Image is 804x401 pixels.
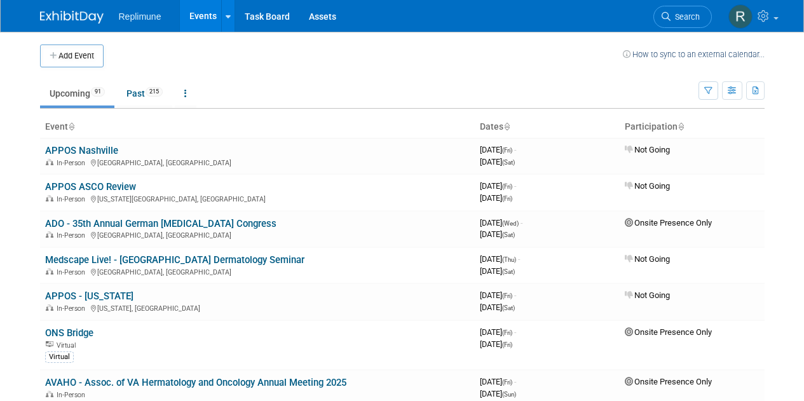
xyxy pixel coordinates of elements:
[480,193,512,203] span: [DATE]
[480,389,516,398] span: [DATE]
[45,218,276,229] a: ADO - 35th Annual German [MEDICAL_DATA] Congress
[46,391,53,397] img: In-Person Event
[480,254,520,264] span: [DATE]
[45,266,470,276] div: [GEOGRAPHIC_DATA], [GEOGRAPHIC_DATA]
[45,181,136,193] a: APPOS ASCO Review
[502,304,515,311] span: (Sat)
[480,266,515,276] span: [DATE]
[57,268,89,276] span: In-Person
[57,231,89,240] span: In-Person
[502,391,516,398] span: (Sun)
[502,195,512,202] span: (Fri)
[46,231,53,238] img: In-Person Event
[40,44,104,67] button: Add Event
[45,302,470,313] div: [US_STATE], [GEOGRAPHIC_DATA]
[45,327,93,339] a: ONS Bridge
[117,81,172,105] a: Past215
[40,11,104,24] img: ExhibitDay
[480,339,512,349] span: [DATE]
[625,377,712,386] span: Onsite Presence Only
[502,268,515,275] span: (Sat)
[40,116,475,138] th: Event
[46,159,53,165] img: In-Person Event
[620,116,765,138] th: Participation
[503,121,510,132] a: Sort by Start Date
[502,292,512,299] span: (Fri)
[91,87,105,97] span: 91
[46,304,53,311] img: In-Person Event
[57,341,79,350] span: Virtual
[623,50,765,59] a: How to sync to an external calendar...
[502,329,512,336] span: (Fri)
[480,229,515,239] span: [DATE]
[678,121,684,132] a: Sort by Participation Type
[45,229,470,240] div: [GEOGRAPHIC_DATA], [GEOGRAPHIC_DATA]
[480,181,516,191] span: [DATE]
[46,341,53,348] img: Virtual Event
[475,116,620,138] th: Dates
[502,220,519,227] span: (Wed)
[728,4,753,29] img: Rosalind Malhotra
[480,327,516,337] span: [DATE]
[480,290,516,300] span: [DATE]
[502,147,512,154] span: (Fri)
[514,327,516,337] span: -
[57,159,89,167] span: In-Person
[502,379,512,386] span: (Fri)
[502,231,515,238] span: (Sat)
[480,377,516,386] span: [DATE]
[40,81,114,105] a: Upcoming91
[625,254,670,264] span: Not Going
[57,195,89,203] span: In-Person
[625,181,670,191] span: Not Going
[514,290,516,300] span: -
[146,87,163,97] span: 215
[514,377,516,386] span: -
[45,157,470,167] div: [GEOGRAPHIC_DATA], [GEOGRAPHIC_DATA]
[480,218,522,228] span: [DATE]
[625,327,712,337] span: Onsite Presence Only
[45,254,304,266] a: Medscape Live! - [GEOGRAPHIC_DATA] Dermatology Seminar
[68,121,74,132] a: Sort by Event Name
[625,290,670,300] span: Not Going
[480,302,515,312] span: [DATE]
[480,145,516,154] span: [DATE]
[45,193,470,203] div: [US_STATE][GEOGRAPHIC_DATA], [GEOGRAPHIC_DATA]
[57,391,89,399] span: In-Person
[653,6,712,28] a: Search
[514,145,516,154] span: -
[625,145,670,154] span: Not Going
[45,377,346,388] a: AVAHO - Assoc. of VA Hermatology and Oncology Annual Meeting 2025
[518,254,520,264] span: -
[625,218,712,228] span: Onsite Presence Only
[514,181,516,191] span: -
[119,11,161,22] span: Replimune
[46,268,53,275] img: In-Person Event
[502,183,512,190] span: (Fri)
[45,145,118,156] a: APPOS Nashville
[46,195,53,201] img: In-Person Event
[480,157,515,167] span: [DATE]
[521,218,522,228] span: -
[671,12,700,22] span: Search
[502,341,512,348] span: (Fri)
[502,256,516,263] span: (Thu)
[45,290,133,302] a: APPOS - [US_STATE]
[57,304,89,313] span: In-Person
[502,159,515,166] span: (Sat)
[45,351,74,363] div: Virtual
